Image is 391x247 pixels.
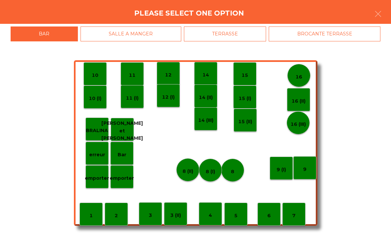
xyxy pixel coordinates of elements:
[199,94,213,101] p: 14 (II)
[85,174,109,182] p: emporter
[209,212,212,219] p: 4
[202,71,209,79] p: 14
[238,118,252,125] p: 15 (II)
[81,26,181,41] div: SALLE A MANGER
[89,95,101,102] p: 10 (I)
[86,127,108,134] p: BRALINA
[115,212,118,220] p: 2
[101,120,143,142] p: [PERSON_NAME] et [PERSON_NAME]
[165,71,172,79] p: 12
[162,93,175,101] p: 12 (I)
[126,94,139,102] p: 11 (I)
[269,26,380,41] div: BROCANTE TERRASSE
[184,26,266,41] div: TERRASSE
[92,72,98,79] p: 10
[231,168,234,175] p: 8
[134,8,244,18] h4: Please select one option
[292,97,306,105] p: 16 (II)
[296,73,302,81] p: 16
[170,212,181,219] p: 3 (II)
[242,72,248,79] p: 15
[149,212,152,219] p: 3
[110,174,134,182] p: emporter
[89,151,105,159] p: erreur
[234,212,238,220] p: 5
[239,95,251,102] p: 15 (I)
[292,212,296,220] p: 7
[11,26,78,41] div: BAR
[183,168,193,175] p: 8 (II)
[277,166,286,173] p: 9 (I)
[267,212,271,220] p: 6
[291,121,306,128] p: 16 (III)
[206,168,215,175] p: 8 (I)
[89,212,93,220] p: 1
[303,166,307,173] p: 9
[118,151,126,159] p: Bar
[198,117,213,124] p: 14 (III)
[129,72,136,79] p: 11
